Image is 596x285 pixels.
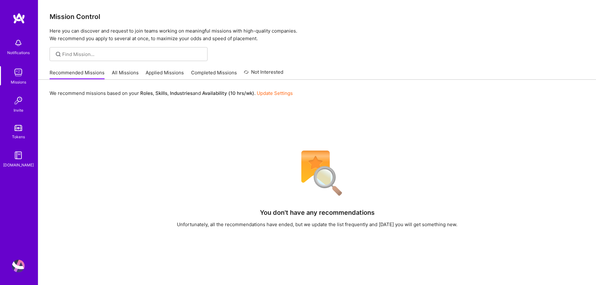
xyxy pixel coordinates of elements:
h3: Mission Control [50,13,585,21]
img: logo [13,13,25,24]
img: No Results [290,146,344,200]
input: Find Mission... [62,51,203,58]
a: Update Settings [257,90,293,96]
div: Notifications [7,49,30,56]
p: Here you can discover and request to join teams working on meaningful missions with high-quality ... [50,27,585,42]
img: guide book [12,149,25,162]
a: Not Interested [244,68,283,80]
img: tokens [15,125,22,131]
a: Completed Missions [191,69,237,80]
img: teamwork [12,66,25,79]
img: Invite [12,94,25,107]
div: Missions [11,79,26,85]
h4: You don't have any recommendations [260,209,375,216]
img: bell [12,37,25,49]
b: Industries [170,90,193,96]
b: Availability (10 hrs/wk) [202,90,254,96]
div: Invite [14,107,23,114]
div: Unfortunately, all the recommendations have ended, but we update the list frequently and [DATE] y... [177,221,457,228]
div: Tokens [12,133,25,140]
a: All Missions [112,69,139,80]
b: Roles [140,90,153,96]
a: Applied Missions [146,69,184,80]
a: Recommended Missions [50,69,105,80]
p: We recommend missions based on your , , and . [50,90,293,96]
div: [DOMAIN_NAME] [3,162,34,168]
img: User Avatar [12,260,25,272]
b: Skills [155,90,167,96]
i: icon SearchGrey [55,51,62,58]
